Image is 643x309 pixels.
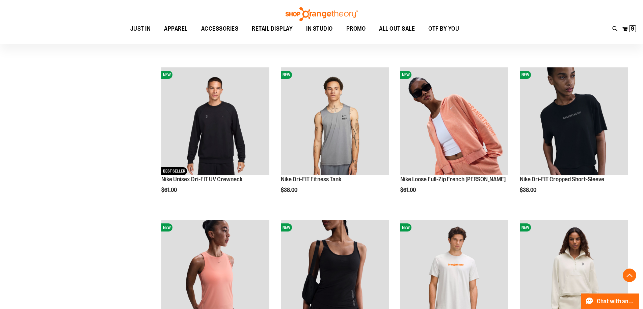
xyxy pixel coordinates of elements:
[516,64,631,210] div: product
[281,67,389,176] a: Nike Dri-FIT Fitness TankNEW
[281,176,341,183] a: Nike Dri-FIT Fitness Tank
[520,67,628,176] a: Nike Dri-FIT Cropped Short-SleeveNEW
[520,71,531,79] span: NEW
[520,176,604,183] a: Nike Dri-FIT Cropped Short-Sleeve
[281,71,292,79] span: NEW
[281,187,298,193] span: $38.00
[379,21,415,36] span: ALL OUT SALE
[161,167,187,175] span: BEST SELLER
[130,21,151,36] span: JUST IN
[277,64,392,210] div: product
[161,67,269,175] img: Nike Unisex Dri-FIT UV Crewneck
[597,298,635,305] span: Chat with an Expert
[281,67,389,175] img: Nike Dri-FIT Fitness Tank
[581,293,639,309] button: Chat with an Expert
[400,67,508,175] img: Nike Loose Full-Zip French Terry Hoodie
[161,223,172,231] span: NEW
[400,176,506,183] a: Nike Loose Full-Zip French [PERSON_NAME]
[520,67,628,175] img: Nike Dri-FIT Cropped Short-Sleeve
[161,187,178,193] span: $61.00
[520,187,537,193] span: $38.00
[306,21,333,36] span: IN STUDIO
[400,187,417,193] span: $61.00
[281,223,292,231] span: NEW
[400,71,411,79] span: NEW
[400,223,411,231] span: NEW
[346,21,366,36] span: PROMO
[158,64,273,210] div: product
[285,7,359,21] img: Shop Orangetheory
[201,21,239,36] span: ACCESSORIES
[520,223,531,231] span: NEW
[161,176,242,183] a: Nike Unisex Dri-FIT UV Crewneck
[252,21,293,36] span: RETAIL DISPLAY
[161,71,172,79] span: NEW
[397,64,512,210] div: product
[161,67,269,176] a: Nike Unisex Dri-FIT UV CrewneckNEWBEST SELLER
[428,21,459,36] span: OTF BY YOU
[623,269,636,282] button: Back To Top
[400,67,508,176] a: Nike Loose Full-Zip French Terry HoodieNEW
[631,25,634,32] span: 9
[164,21,188,36] span: APPAREL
